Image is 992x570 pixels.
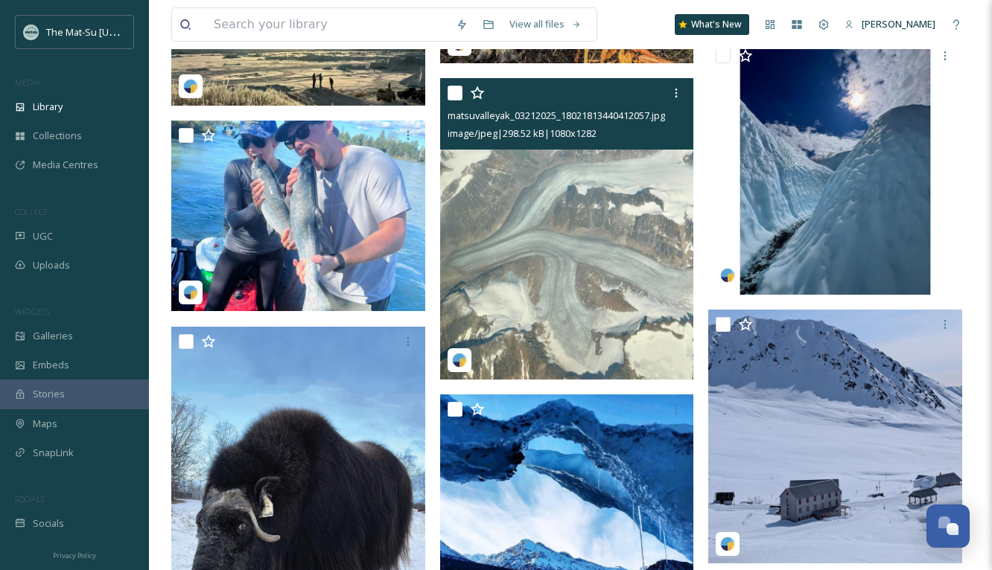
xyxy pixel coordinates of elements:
[720,268,735,283] img: snapsea-logo.png
[33,229,53,243] span: UGC
[448,109,665,122] span: matsuvalleyak_03212025_18021813440412057.jpg
[33,158,98,172] span: Media Centres
[708,41,962,295] img: anyaberlin18_07102025_dc736ff4-170c-bbc3-70ae-c689f93ce34f.jpg
[33,258,70,272] span: Uploads
[15,77,41,88] span: MEDIA
[15,306,49,317] span: WIDGETS
[448,127,597,140] span: image/jpeg | 298.52 kB | 1080 x 1282
[675,14,749,35] a: What's New
[33,100,63,114] span: Library
[206,8,448,41] input: Search your library
[33,516,64,531] span: Socials
[926,505,970,548] button: Open Chat
[53,551,96,560] span: Privacy Policy
[837,10,943,39] a: [PERSON_NAME]
[502,10,589,39] a: View all files
[708,310,962,563] img: mysekritlife_07102025_1d3c1650-9980-972a-0081-e4193efbd6c8.jpg
[33,329,73,343] span: Galleries
[33,129,82,143] span: Collections
[171,121,425,312] img: matsuvalleyak_03212025_18035772656450555.jpg
[53,545,96,563] a: Privacy Policy
[183,285,198,300] img: snapsea-logo.png
[33,446,74,460] span: SnapLink
[862,17,935,31] span: [PERSON_NAME]
[33,417,57,431] span: Maps
[452,353,467,368] img: snapsea-logo.png
[15,493,45,505] span: SOCIALS
[15,206,47,217] span: COLLECT
[720,537,735,551] img: snapsea-logo.png
[440,78,694,380] img: matsuvalleyak_03212025_18021813440412057.jpg
[33,387,65,401] span: Stories
[183,79,198,94] img: snapsea-logo.png
[24,25,39,39] img: Social_thumbnail.png
[33,358,69,372] span: Embeds
[46,25,150,39] span: The Mat-Su [US_STATE]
